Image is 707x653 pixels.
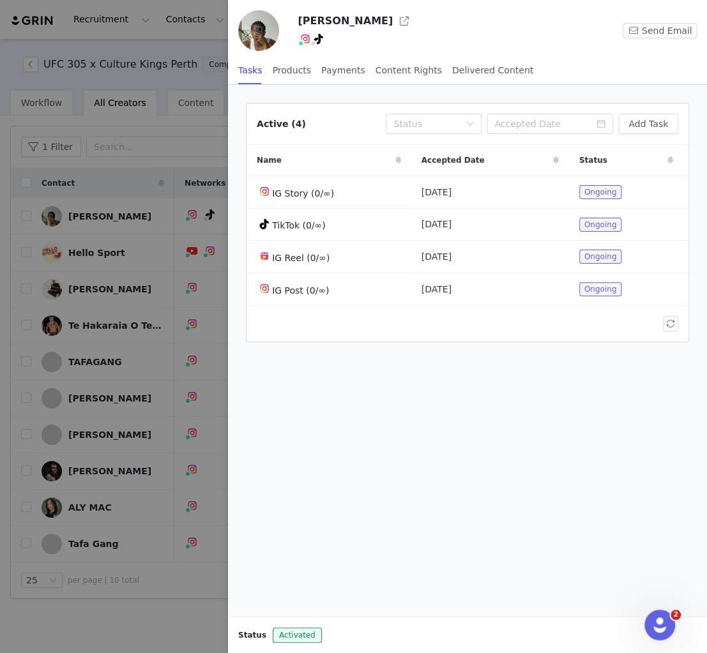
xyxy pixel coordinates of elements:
[257,117,306,131] div: Active (4)
[238,10,279,51] img: 198d8df3-62fb-4e82-8ca3-4087fa427e5a.jpg
[452,56,533,85] div: Delivered Content
[422,186,452,199] span: [DATE]
[321,56,365,85] div: Payments
[466,120,474,129] i: icon: down
[273,56,311,85] div: Products
[300,34,310,44] img: instagram.svg
[238,56,262,85] div: Tasks
[422,218,452,231] span: [DATE]
[422,250,452,264] span: [DATE]
[246,103,689,342] article: Active
[272,188,334,199] span: IG Story (0/∞)
[623,23,697,38] button: Send Email
[376,56,442,85] div: Content Rights
[579,282,622,296] span: Ongoing
[273,627,322,643] span: Activated
[579,154,607,166] span: Status
[272,285,329,296] span: IG Post (0/∞)
[579,185,622,199] span: Ongoing
[257,154,282,166] span: Name
[618,114,678,134] button: Add Task
[487,114,613,134] input: Accepted Date
[393,117,460,130] div: Status
[259,283,270,294] img: instagram.svg
[298,13,393,29] h3: [PERSON_NAME]
[671,610,681,620] span: 2
[238,629,266,641] span: Status
[597,119,605,128] i: icon: calendar
[259,186,270,197] img: instagram.svg
[422,283,452,296] span: [DATE]
[579,250,622,264] span: Ongoing
[422,154,485,166] span: Accepted Date
[644,610,675,640] iframe: Intercom live chat
[272,220,326,230] span: TikTok (0/∞)
[579,218,622,232] span: Ongoing
[259,251,270,261] img: instagram-reels.svg
[272,253,330,263] span: IG Reel (0/∞)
